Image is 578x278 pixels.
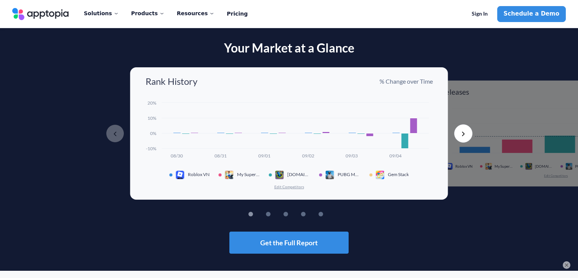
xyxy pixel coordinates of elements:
[176,170,188,180] div: app
[495,164,513,169] span: My Supermarket Journey
[330,212,335,216] button: 5
[215,153,227,159] text: 08/31
[275,170,287,180] div: app
[302,153,314,159] text: 09/02
[275,170,284,180] img: app icon
[525,163,532,170] img: app icon
[485,163,492,170] img: app icon
[258,153,271,159] text: 09/01
[188,172,210,177] span: Roblox VN
[106,124,124,143] button: Previous
[346,153,358,159] text: 09/03
[176,170,185,180] img: app icon
[146,146,156,151] text: -10%
[177,5,215,21] div: Resources
[227,6,248,22] a: Pricing
[147,115,156,121] text: 10%
[84,5,119,21] div: Solutions
[472,11,488,17] span: Sign In
[455,164,473,169] span: Roblox VN
[171,153,183,159] text: 08/30
[295,212,299,216] button: 3
[544,174,568,178] button: Edit Competitors
[379,77,433,86] p: % Change over Time
[563,261,570,269] button: ×
[237,172,260,177] span: My Supermarket Journey
[146,76,197,86] h3: Rank History
[445,163,455,170] div: app
[535,164,553,169] span: [DOMAIN_NAME]
[229,232,349,254] button: Get the Full Report
[225,170,237,180] div: app
[325,170,338,180] div: app
[376,170,385,180] img: app icon
[445,163,453,170] img: app icon
[147,100,156,106] text: 20%
[485,163,495,170] div: app
[389,153,402,159] text: 09/04
[565,163,573,170] img: app icon
[150,130,156,136] text: 0%
[277,212,282,216] button: 2
[525,163,535,170] div: app
[454,124,472,143] button: Next
[388,172,409,177] span: Gem Stack
[260,239,318,246] span: Get the Full Report
[287,172,310,177] span: [DOMAIN_NAME]
[376,170,388,180] div: app
[325,170,335,180] img: app icon
[465,6,494,22] a: Sign In
[225,170,234,180] img: app icon
[497,6,566,22] a: Schedule a Demo
[565,163,575,170] div: app
[131,5,165,21] div: Products
[441,88,469,96] h3: Releases
[338,172,360,177] span: PUBG MOBILE
[312,212,317,216] button: 4
[260,212,264,216] button: 1
[274,184,304,189] button: Edit Competitors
